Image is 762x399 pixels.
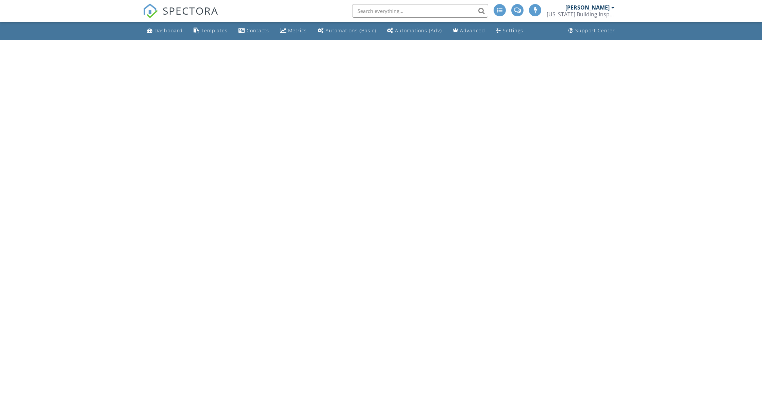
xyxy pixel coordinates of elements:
a: Templates [191,25,230,37]
span: SPECTORA [163,3,218,18]
div: Automations (Adv) [395,27,442,34]
a: Support Center [566,25,618,37]
a: Automations (Advanced) [384,25,445,37]
div: Georgia Building Inspections [547,11,615,18]
a: Metrics [277,25,310,37]
div: Settings [503,27,523,34]
img: The Best Home Inspection Software - Spectora [143,3,158,18]
div: Dashboard [154,27,183,34]
div: Advanced [460,27,485,34]
div: Templates [201,27,228,34]
div: Support Center [575,27,615,34]
a: Advanced [450,25,488,37]
a: Contacts [236,25,272,37]
div: [PERSON_NAME] [565,4,610,11]
a: Settings [493,25,526,37]
div: Contacts [247,27,269,34]
a: SPECTORA [143,9,218,23]
input: Search everything... [352,4,488,18]
a: Automations (Basic) [315,25,379,37]
div: Automations (Basic) [326,27,376,34]
div: Metrics [288,27,307,34]
a: Dashboard [144,25,185,37]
